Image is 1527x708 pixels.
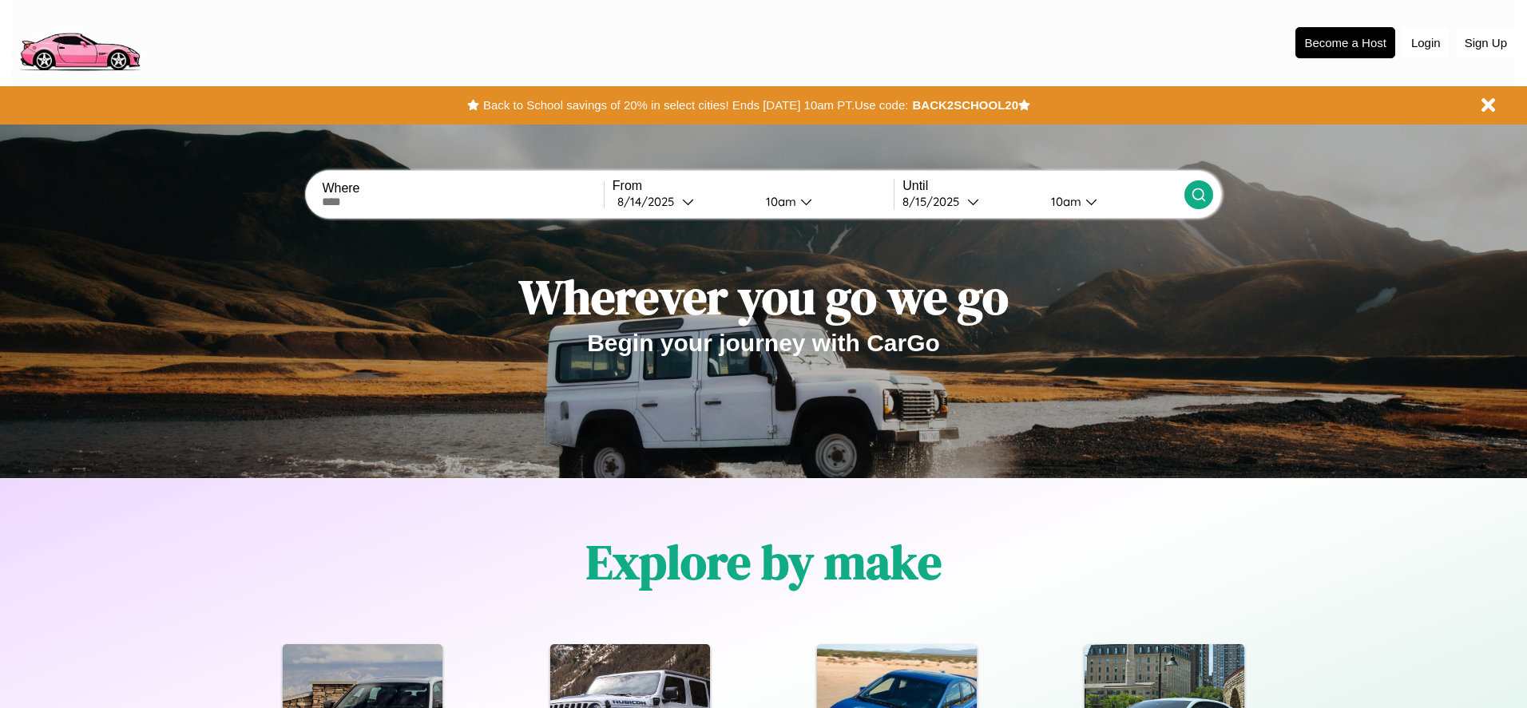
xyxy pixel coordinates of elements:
div: 10am [1043,194,1085,209]
button: 10am [753,193,894,210]
button: 8/14/2025 [613,193,753,210]
div: 8 / 14 / 2025 [617,194,682,209]
label: Until [902,179,1184,193]
label: From [613,179,894,193]
b: BACK2SCHOOL20 [912,98,1018,112]
button: Sign Up [1457,28,1515,57]
h1: Explore by make [586,529,942,595]
button: Become a Host [1295,27,1395,58]
div: 8 / 15 / 2025 [902,194,967,209]
img: logo [12,8,147,75]
label: Where [322,181,603,196]
button: Back to School savings of 20% in select cities! Ends [DATE] 10am PT.Use code: [479,94,912,117]
button: Login [1403,28,1449,57]
button: 10am [1038,193,1184,210]
div: 10am [758,194,800,209]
